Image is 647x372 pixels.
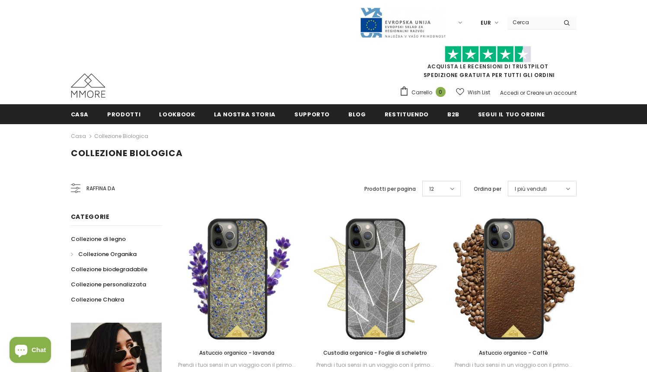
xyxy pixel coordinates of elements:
a: Collezione biodegradabile [71,262,147,277]
span: Categorie [71,212,110,221]
span: Collezione biologica [71,147,183,159]
span: Carrello [411,88,432,97]
a: Carrello 0 [399,86,450,99]
div: Prendi i tuoi sensi in un viaggio con il primo... [312,360,438,370]
a: La nostra storia [214,104,276,124]
a: B2B [447,104,459,124]
a: Astuccio organico - lavanda [175,348,300,358]
a: Astuccio organico - Caffè [451,348,576,358]
span: La nostra storia [214,110,276,119]
a: Creare un account [526,89,577,96]
a: Blog [348,104,366,124]
span: SPEDIZIONE GRATUITA PER TUTTI GLI ORDINI [399,50,577,79]
span: I più venduti [515,185,547,193]
span: Casa [71,110,89,119]
a: Wish List [456,85,490,100]
span: Lookbook [159,110,195,119]
a: Segui il tuo ordine [478,104,545,124]
a: Casa [71,104,89,124]
span: Restituendo [385,110,429,119]
a: Casa [71,131,86,141]
span: 0 [436,87,446,97]
a: Custodia organica - Foglie di scheletro [312,348,438,358]
a: Prodotti [107,104,140,124]
img: Javni Razpis [360,7,446,38]
span: Collezione di legno [71,235,126,243]
img: Casi MMORE [71,74,105,98]
img: Fidati di Pilot Stars [445,46,531,63]
span: Collezione Chakra [71,295,124,304]
span: EUR [481,19,491,27]
span: Wish List [468,88,490,97]
div: Prendi i tuoi sensi in un viaggio con il primo... [451,360,576,370]
input: Search Site [507,16,557,29]
a: supporto [294,104,330,124]
span: or [520,89,525,96]
span: Collezione personalizzata [71,280,146,289]
label: Ordina per [474,185,501,193]
div: Prendi i tuoi sensi in un viaggio con il primo... [175,360,300,370]
span: Astuccio organico - lavanda [199,349,274,356]
a: Restituendo [385,104,429,124]
a: Collezione biologica [94,132,148,140]
span: supporto [294,110,330,119]
a: Acquista le recensioni di TrustPilot [427,63,548,70]
a: Collezione personalizzata [71,277,146,292]
span: Blog [348,110,366,119]
a: Collezione Chakra [71,292,124,307]
inbox-online-store-chat: Shopify online store chat [7,337,54,365]
span: Raffina da [86,184,115,193]
a: Lookbook [159,104,195,124]
span: Astuccio organico - Caffè [479,349,548,356]
span: Custodia organica - Foglie di scheletro [323,349,427,356]
span: Collezione biodegradabile [71,265,147,273]
span: Prodotti [107,110,140,119]
a: Accedi [500,89,519,96]
a: Collezione di legno [71,231,126,247]
span: Collezione Organika [78,250,137,258]
a: Javni Razpis [360,19,446,26]
a: Collezione Organika [71,247,137,262]
label: Prodotti per pagina [364,185,416,193]
span: 12 [429,185,434,193]
span: B2B [447,110,459,119]
span: Segui il tuo ordine [478,110,545,119]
